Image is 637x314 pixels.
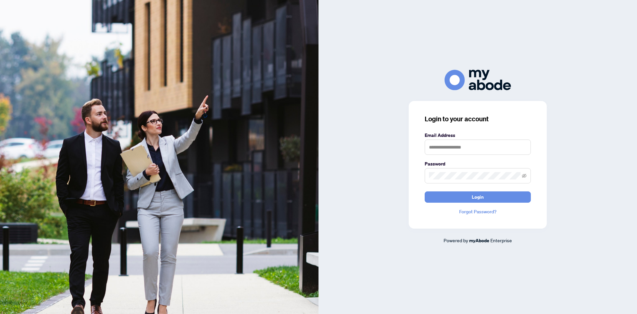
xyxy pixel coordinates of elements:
h3: Login to your account [425,114,531,124]
span: Powered by [444,237,468,243]
img: ma-logo [445,70,511,90]
a: Forgot Password? [425,208,531,215]
span: eye-invisible [522,173,527,178]
span: Login [472,192,484,202]
span: Enterprise [490,237,512,243]
label: Email Address [425,132,531,139]
button: Login [425,191,531,203]
a: myAbode [469,237,489,244]
label: Password [425,160,531,167]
